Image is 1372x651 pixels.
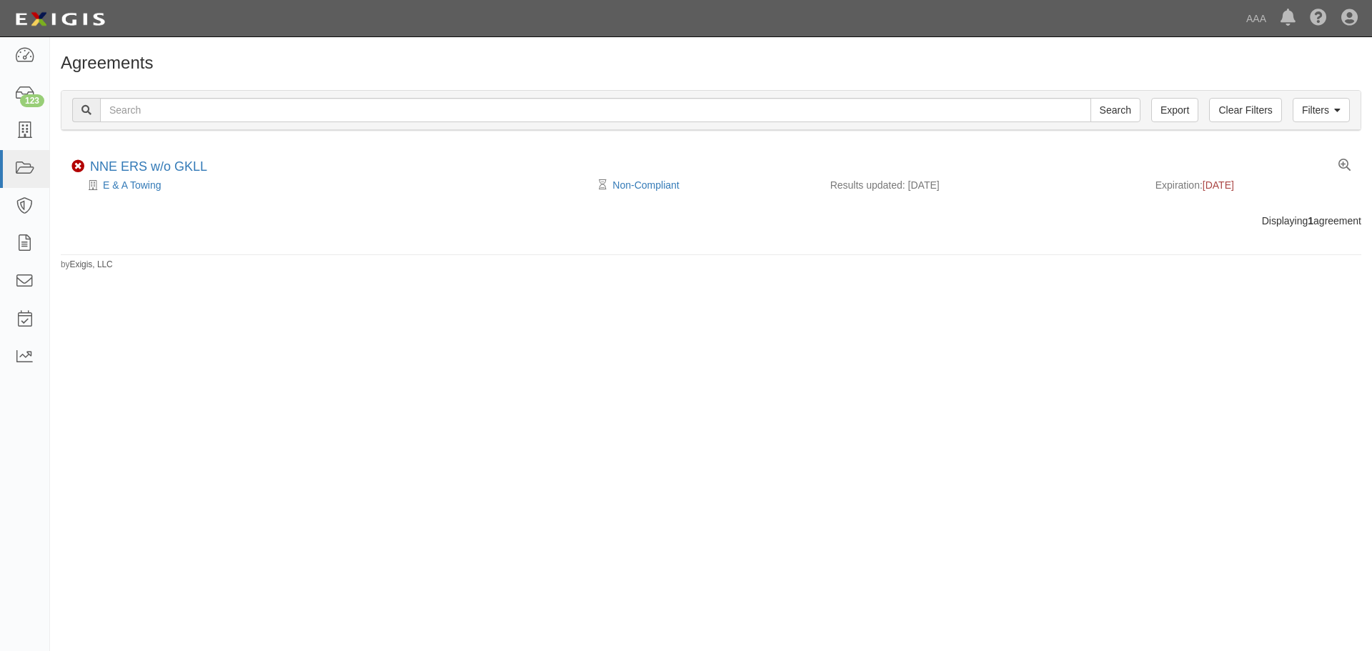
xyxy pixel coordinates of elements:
[61,54,1361,72] h1: Agreements
[1203,179,1234,191] span: [DATE]
[1209,98,1281,122] a: Clear Filters
[1308,215,1313,227] b: 1
[1239,4,1273,33] a: AAA
[71,160,84,173] i: Non-Compliant
[1293,98,1350,122] a: Filters
[50,214,1372,228] div: Displaying agreement
[61,259,113,271] small: by
[1151,98,1198,122] a: Export
[100,98,1091,122] input: Search
[90,159,207,174] a: NNE ERS w/o GKLL
[1338,159,1351,172] a: View results summary
[20,94,44,107] div: 123
[1310,10,1327,27] i: Help Center - Complianz
[103,179,161,191] a: E & A Towing
[70,259,113,269] a: Exigis, LLC
[599,180,607,190] i: Pending Review
[11,6,109,32] img: logo-5460c22ac91f19d4615b14bd174203de0afe785f0fc80cf4dbbc73dc1793850b.png
[830,178,1134,192] div: Results updated: [DATE]
[1155,178,1351,192] div: Expiration:
[71,178,602,192] div: E & A Towing
[90,159,207,175] div: NNE ERS w/o GKLL
[612,179,679,191] a: Non-Compliant
[1090,98,1140,122] input: Search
